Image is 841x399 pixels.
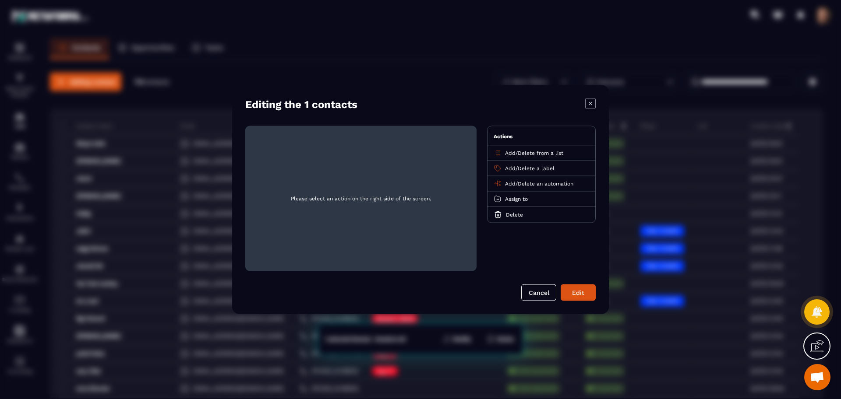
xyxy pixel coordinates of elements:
[505,150,563,157] p: /
[505,150,516,156] span: Add
[518,181,573,187] span: Delete an automation
[506,212,523,218] span: Delete
[505,180,573,187] p: /
[252,133,470,264] span: Please select an action on the right side of the screen.
[494,133,512,140] span: Actions
[518,165,555,171] span: Delete a label
[505,181,516,187] span: Add
[505,165,555,172] p: /
[561,284,596,301] button: Edit
[505,165,516,171] span: Add
[804,364,830,390] div: Mở cuộc trò chuyện
[245,98,357,111] h4: Editing the 1 contacts
[505,196,528,202] span: Assign to
[518,150,563,156] span: Delete from a list
[521,284,556,301] button: Cancel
